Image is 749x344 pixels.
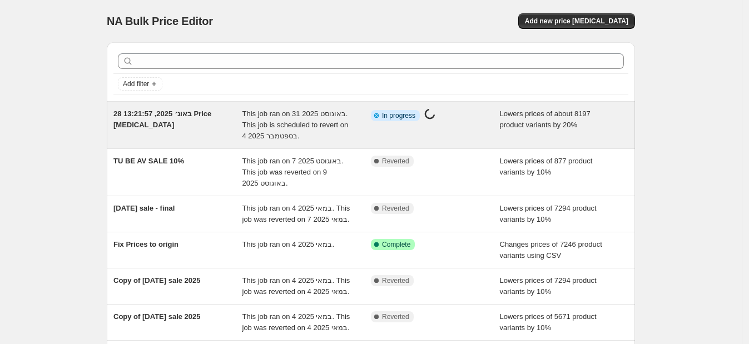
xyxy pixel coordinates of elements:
[500,312,597,332] span: Lowers prices of 5671 product variants by 10%
[525,17,628,26] span: Add new price [MEDICAL_DATA]
[113,109,211,129] span: 28 באוג׳ 2025, 13:21:57 Price [MEDICAL_DATA]
[113,240,178,248] span: Fix Prices to origin
[382,276,409,285] span: Reverted
[500,240,602,260] span: Changes prices of 7246 product variants using CSV
[382,240,410,249] span: Complete
[113,157,184,165] span: TU BE AV SALE 10%
[242,312,350,332] span: This job ran on 4 במאי 2025. This job was reverted on 4 במאי 2025.
[500,109,591,129] span: Lowers prices of about 8197 product variants by 20%
[113,204,175,212] span: [DATE] sale - final
[113,276,201,285] span: Copy of [DATE] sale 2025
[123,79,149,88] span: Add filter
[118,77,162,91] button: Add filter
[242,109,349,140] span: This job ran on 31 באוגוסט 2025. This job is scheduled to revert on 4 בספטמבר 2025.
[242,240,335,248] span: This job ran on 4 במאי 2025.
[107,15,213,27] span: NA Bulk Price Editor
[382,312,409,321] span: Reverted
[382,157,409,166] span: Reverted
[500,276,597,296] span: Lowers prices of 7294 product variants by 10%
[382,111,415,120] span: In progress
[242,204,350,223] span: This job ran on 4 במאי 2025. This job was reverted on 7 במאי 2025.
[113,312,201,321] span: Copy of [DATE] sale 2025
[500,204,597,223] span: Lowers prices of 7294 product variants by 10%
[382,204,409,213] span: Reverted
[242,276,350,296] span: This job ran on 4 במאי 2025. This job was reverted on 4 במאי 2025.
[500,157,593,176] span: Lowers prices of 877 product variants by 10%
[242,157,344,187] span: This job ran on 7 באוגוסט 2025. This job was reverted on 9 באוגוסט 2025.
[518,13,635,29] button: Add new price [MEDICAL_DATA]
